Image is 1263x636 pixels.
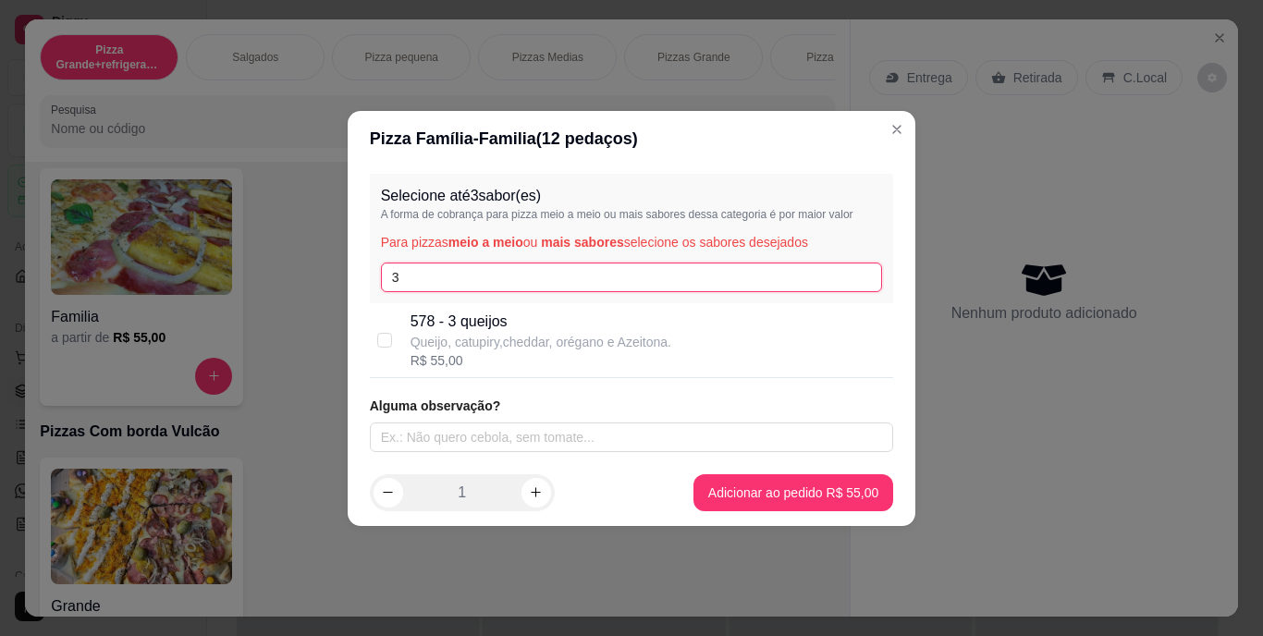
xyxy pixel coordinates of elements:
[381,263,883,292] input: Pesquise pelo nome do sabor
[381,233,883,251] p: Para pizzas ou selecione os sabores desejados
[370,397,894,415] article: Alguma observação?
[541,235,624,250] span: mais sabores
[458,482,466,504] p: 1
[381,207,883,222] p: A forma de cobrança para pizza meio a meio ou mais sabores dessa categoria é por
[370,422,894,452] input: Ex.: Não quero cebola, sem tomate...
[521,478,551,508] button: increase-product-quantity
[411,311,671,333] p: 578 - 3 queijos
[798,208,852,221] span: maior valor
[381,185,883,207] p: Selecione até 3 sabor(es)
[411,333,671,351] p: Queijo, catupiry,cheddar, orégano e Azeitona.
[411,351,671,370] div: R$ 55,00
[693,474,893,511] button: Adicionar ao pedido R$ 55,00
[882,115,912,144] button: Close
[370,126,894,152] div: Pizza Família - Familia ( 12 pedaços)
[448,235,523,250] span: meio a meio
[374,478,403,508] button: decrease-product-quantity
